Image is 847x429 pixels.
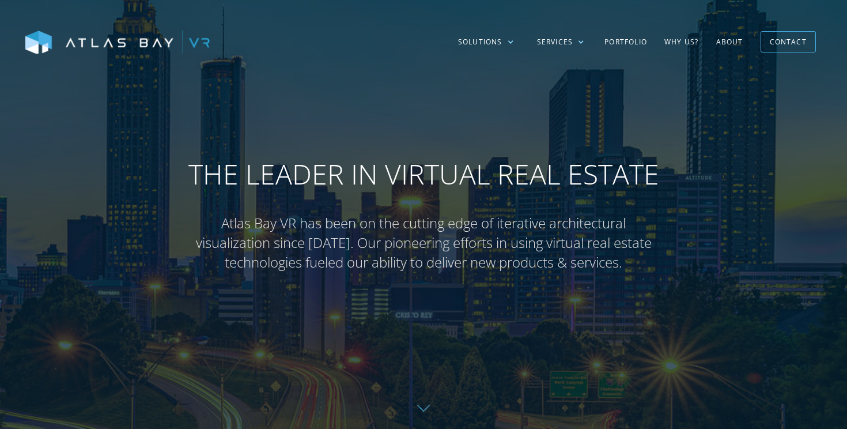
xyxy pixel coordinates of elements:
a: About [708,25,752,59]
p: Atlas Bay VR has been on the cutting edge of iterative architectural visualization since [DATE]. ... [193,213,654,272]
div: Solutions [447,25,525,59]
a: Contact [761,31,816,52]
div: Services [537,37,573,47]
div: Services [525,25,596,59]
img: Down further on page [417,405,430,412]
div: Contact [770,33,807,51]
a: Portfolio [596,25,656,59]
a: Why US? [656,25,707,59]
img: Atlas Bay VR Logo [25,31,210,55]
div: Solutions [458,37,502,47]
h1: The Leader in Virtual Real Estate [188,157,659,191]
